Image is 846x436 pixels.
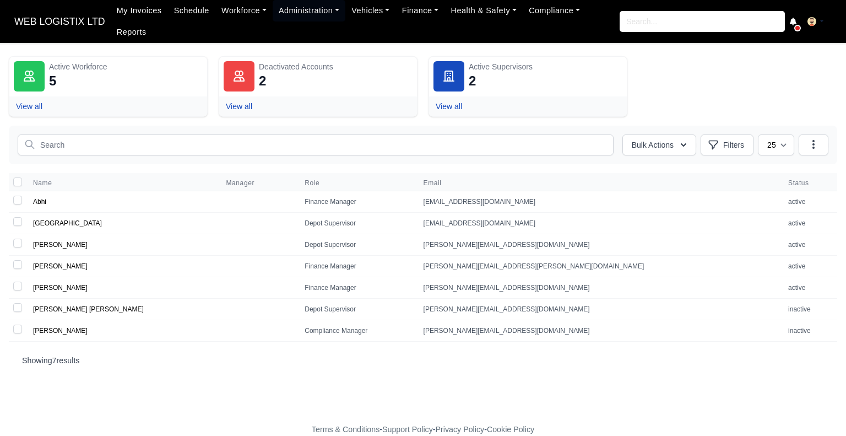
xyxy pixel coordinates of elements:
div: - - - [109,423,737,436]
a: [PERSON_NAME] [33,284,88,292]
a: Support Policy [382,425,433,434]
a: Abhi [33,198,46,206]
span: Role [305,179,319,187]
td: Depot Supervisor [298,213,416,234]
div: Active Supervisors [469,61,622,72]
button: Manager [226,179,263,187]
input: Search [18,134,614,155]
a: View all [226,102,252,111]
td: active [782,191,837,213]
td: Depot Supervisor [298,234,416,256]
span: 7 [52,356,57,365]
span: Name [33,179,52,187]
button: Bulk Actions [622,134,696,155]
td: active [782,234,837,256]
td: inactive [782,299,837,320]
td: Finance Manager [298,277,416,299]
div: Active Workforce [49,61,203,72]
td: [PERSON_NAME][EMAIL_ADDRESS][DOMAIN_NAME] [417,299,782,320]
td: active [782,213,837,234]
td: [EMAIL_ADDRESS][DOMAIN_NAME] [417,213,782,234]
span: Manager [226,179,254,187]
a: [PERSON_NAME] [33,241,88,249]
a: [PERSON_NAME] [PERSON_NAME] [33,305,144,313]
a: Reports [111,21,153,43]
a: [PERSON_NAME] [33,327,88,335]
span: Email [424,179,775,187]
input: Search... [620,11,785,32]
td: Compliance Manager [298,320,416,342]
td: [PERSON_NAME][EMAIL_ADDRESS][DOMAIN_NAME] [417,277,782,299]
td: [EMAIL_ADDRESS][DOMAIN_NAME] [417,191,782,213]
td: active [782,277,837,299]
td: inactive [782,320,837,342]
div: Deactivated Accounts [259,61,413,72]
td: [PERSON_NAME][EMAIL_ADDRESS][DOMAIN_NAME] [417,234,782,256]
a: WEB LOGISTIX LTD [9,11,111,33]
a: View all [436,102,462,111]
td: Finance Manager [298,191,416,213]
td: [PERSON_NAME][EMAIL_ADDRESS][DOMAIN_NAME] [417,320,782,342]
button: Filters [701,134,753,155]
a: Terms & Conditions [312,425,379,434]
p: Showing results [22,355,824,366]
span: Status [788,179,831,187]
td: Depot Supervisor [298,299,416,320]
td: active [782,256,837,277]
div: 2 [469,72,476,90]
a: [GEOGRAPHIC_DATA] [33,219,102,227]
span: WEB LOGISTIX LTD [9,10,111,33]
a: [PERSON_NAME] [33,262,88,270]
div: 5 [49,72,56,90]
td: Finance Manager [298,256,416,277]
a: View all [16,102,42,111]
a: Cookie Policy [487,425,534,434]
div: 2 [259,72,266,90]
button: Role [305,179,328,187]
td: [PERSON_NAME][EMAIL_ADDRESS][PERSON_NAME][DOMAIN_NAME] [417,256,782,277]
a: Privacy Policy [436,425,485,434]
button: Name [33,179,61,187]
